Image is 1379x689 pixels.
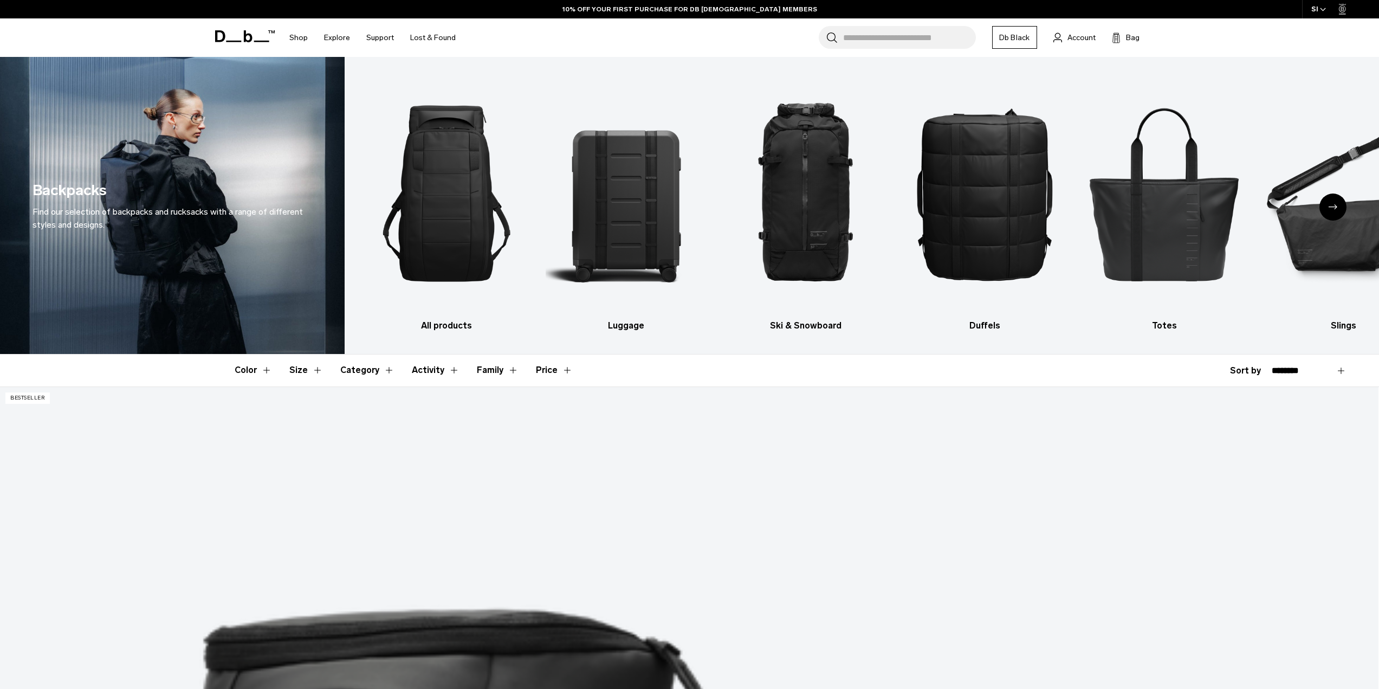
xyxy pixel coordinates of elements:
img: Db [1084,73,1245,314]
img: Db [546,73,706,314]
button: Toggle Filter [340,355,394,386]
button: Toggle Filter [412,355,459,386]
li: 3 / 10 [726,73,886,332]
div: Next slide [1319,194,1346,221]
button: Toggle Filter [477,355,519,386]
img: Db [905,73,1065,314]
a: Account [1053,31,1096,44]
img: Db [726,73,886,314]
span: Bag [1126,32,1140,43]
li: 5 / 10 [1084,73,1245,332]
a: Explore [324,18,350,57]
h3: Ski & Snowboard [726,319,886,332]
a: Lost & Found [410,18,456,57]
a: Support [366,18,394,57]
h3: All products [366,319,527,332]
button: Toggle Price [536,355,573,386]
h3: Luggage [546,319,706,332]
li: 1 / 10 [366,73,527,332]
h3: Totes [1084,319,1245,332]
a: Db Ski & Snowboard [726,73,886,332]
span: Find our selection of backpacks and rucksacks with a range of different styles and designs. [33,207,303,230]
p: Bestseller [5,392,50,404]
span: Account [1067,32,1096,43]
button: Bag [1112,31,1140,44]
button: Toggle Filter [235,355,272,386]
nav: Main Navigation [281,18,464,57]
li: 4 / 10 [905,73,1065,332]
button: Toggle Filter [289,355,323,386]
a: 10% OFF YOUR FIRST PURCHASE FOR DB [DEMOGRAPHIC_DATA] MEMBERS [562,4,817,14]
h3: Duffels [905,319,1065,332]
a: Db All products [366,73,527,332]
a: Db Duffels [905,73,1065,332]
h1: Backpacks [33,179,107,202]
img: Db [366,73,527,314]
a: Shop [289,18,308,57]
a: Db Luggage [546,73,706,332]
a: Db Totes [1084,73,1245,332]
li: 2 / 10 [546,73,706,332]
a: Db Black [992,26,1037,49]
